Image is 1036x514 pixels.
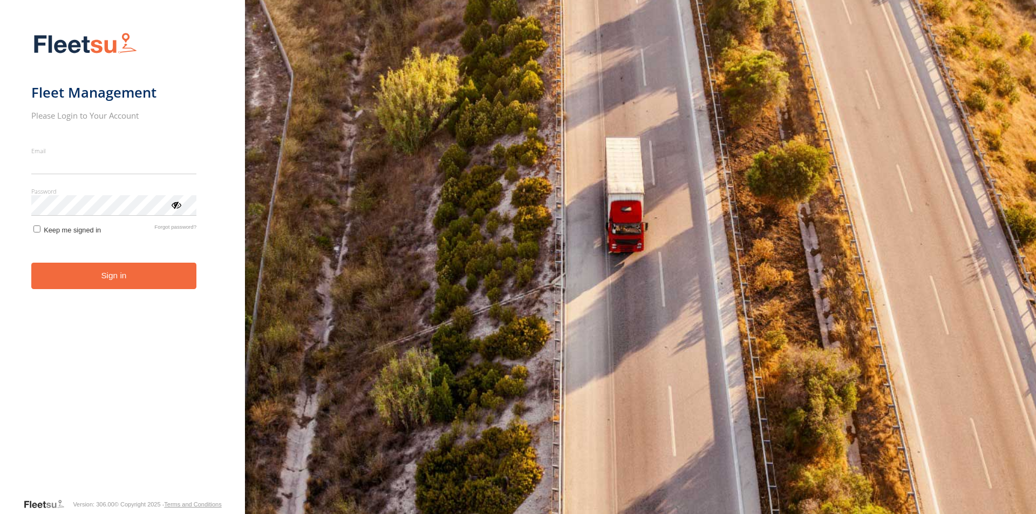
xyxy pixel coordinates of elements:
h1: Fleet Management [31,84,197,101]
img: Fleetsu [31,30,139,58]
h2: Please Login to Your Account [31,110,197,121]
button: Sign in [31,263,197,289]
form: main [31,26,214,498]
a: Forgot password? [154,224,196,234]
label: Email [31,147,197,155]
div: ViewPassword [171,199,181,210]
a: Terms and Conditions [164,501,221,508]
a: Visit our Website [23,499,73,510]
span: Keep me signed in [44,226,101,234]
div: © Copyright 2025 - [114,501,222,508]
label: Password [31,187,197,195]
div: Version: 306.00 [73,501,114,508]
input: Keep me signed in [33,225,40,232]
